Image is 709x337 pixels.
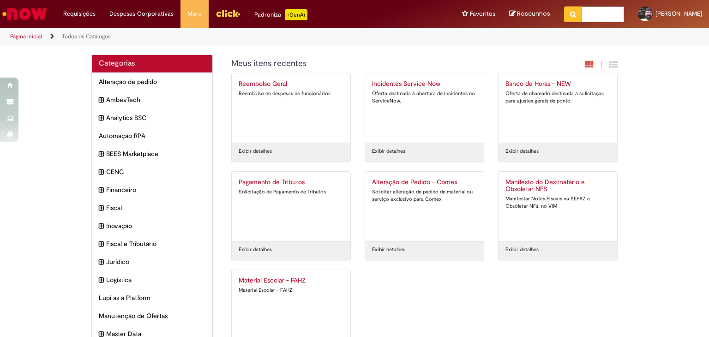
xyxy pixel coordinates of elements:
[601,60,602,70] span: |
[92,289,212,307] div: Lupi as a Platform
[99,77,205,86] span: Alteração de pedido
[99,149,104,159] i: expandir categoria BEES Marketplace
[609,60,618,69] i: Exibição de grade
[365,73,484,143] a: Incidentes Service Now Oferta destinada à abertura de incidentes no ServiceNow.
[239,277,343,284] h2: Material Escolar - FAHZ
[365,172,484,241] a: Alteração de Pedido - Comex Solicitar alteração de pedido de material ou serviço exclusivo para C...
[505,90,610,104] div: Oferta de chamado destinada à solicitação para ajustes gerais de ponto.
[62,33,111,40] a: Todos os Catálogos
[99,131,205,140] span: Automação RPA
[505,195,610,210] div: Manifestar Notas Fiscais na SEFAZ e Obsoletar NFs. no VIM
[470,9,495,18] span: Favoritos
[585,60,594,69] i: Exibição em cartão
[92,90,212,109] div: expandir categoria AmbevTech AmbevTech
[239,179,343,186] h2: Pagamento de Tributos
[239,188,343,196] div: Solicitação de Pagamento de Tributos
[505,246,539,253] a: Exibir detalhes
[106,167,205,176] span: CENG
[99,167,104,177] i: expandir categoria CENG
[517,9,550,18] span: Rascunhos
[1,5,48,23] img: ServiceNow
[99,203,104,213] i: expandir categoria Fiscal
[92,271,212,289] div: expandir categoria Logistica Logistica
[254,9,307,20] div: Padroniza
[239,90,343,97] div: Reembolso de despesas de funcionários
[372,90,477,104] div: Oferta destinada à abertura de incidentes no ServiceNow.
[92,108,212,127] div: expandir categoria Analytics BSC Analytics BSC
[92,307,212,325] div: Manutenção de Ofertas
[92,181,212,199] div: expandir categoria Financeiro Financeiro
[92,162,212,181] div: expandir categoria CENG CENG
[92,235,212,253] div: expandir categoria Fiscal e Tributário Fiscal e Tributário
[505,179,610,193] h2: Manifesto do Destinatário e Obsoletar NFS
[106,185,205,194] span: Financeiro
[216,6,240,20] img: click_logo_yellow_360x200.png
[509,10,550,18] a: Rascunhos
[106,95,205,104] span: AmbevTech
[499,172,617,241] a: Manifesto do Destinatário e Obsoletar NFS Manifestar Notas Fiscais na SEFAZ e Obsoletar NFs. no VIM
[106,275,205,284] span: Logistica
[372,179,477,186] h2: Alteração de Pedido - Comex
[232,73,350,143] a: Reembolso Geral Reembolso de despesas de funcionários
[99,239,104,249] i: expandir categoria Fiscal e Tributário
[564,6,582,22] button: Pesquisar
[63,9,96,18] span: Requisições
[92,72,212,91] div: Alteração de pedido
[239,80,343,88] h2: Reembolso Geral
[655,10,702,18] span: [PERSON_NAME]
[106,149,205,158] span: BEES Marketplace
[99,257,104,267] i: expandir categoria Jurídico
[10,33,42,40] a: Página inicial
[92,126,212,145] div: Automação RPA
[99,275,104,285] i: expandir categoria Logistica
[106,257,205,266] span: Jurídico
[106,239,205,248] span: Fiscal e Tributário
[109,9,174,18] span: Despesas Corporativas
[285,9,307,20] p: +GenAi
[505,80,610,88] h2: Banco de Horas - NEW
[239,246,272,253] a: Exibir detalhes
[106,203,205,212] span: Fiscal
[372,188,477,203] div: Solicitar alteração de pedido de material ou serviço exclusivo para Comex
[99,221,104,231] i: expandir categoria Inovação
[99,113,104,123] i: expandir categoria Analytics BSC
[106,221,205,230] span: Inovação
[372,148,405,155] a: Exibir detalhes
[505,148,539,155] a: Exibir detalhes
[239,287,343,294] div: Material Escolar - FAHZ
[99,60,205,68] h2: Categorias
[239,148,272,155] a: Exibir detalhes
[92,217,212,235] div: expandir categoria Inovação Inovação
[499,73,617,143] a: Banco de Horas - NEW Oferta de chamado destinada à solicitação para ajustes gerais de ponto.
[7,28,466,45] ul: Trilhas de página
[187,9,202,18] span: More
[231,59,518,68] h1: {"description":"","title":"Meus itens recentes"} Categoria
[99,185,104,195] i: expandir categoria Financeiro
[92,144,212,163] div: expandir categoria BEES Marketplace BEES Marketplace
[92,253,212,271] div: expandir categoria Jurídico Jurídico
[92,199,212,217] div: expandir categoria Fiscal Fiscal
[372,246,405,253] a: Exibir detalhes
[106,113,205,122] span: Analytics BSC
[99,311,205,320] span: Manutenção de Ofertas
[99,95,104,105] i: expandir categoria AmbevTech
[232,172,350,241] a: Pagamento de Tributos Solicitação de Pagamento de Tributos
[99,293,205,302] span: Lupi as a Platform
[372,80,477,88] h2: Incidentes Service Now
